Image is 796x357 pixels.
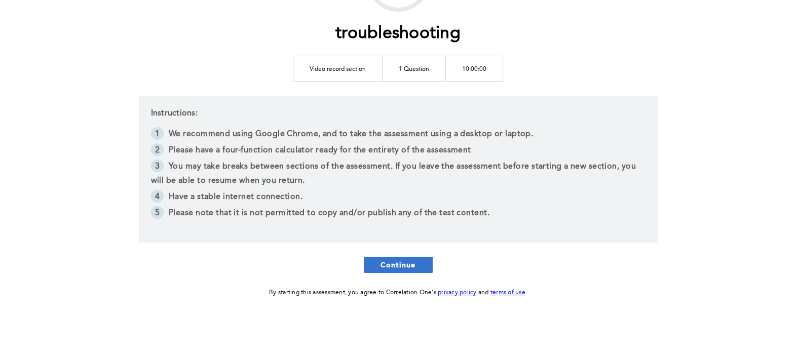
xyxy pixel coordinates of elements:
[438,290,477,296] a: privacy policy
[139,96,658,243] div: Instructions:
[151,160,646,190] li: You may take breaks between sections of the assessment. If you leave the assessment before starti...
[383,56,446,81] td: 1 Question
[381,260,416,269] span: Continue
[151,143,646,160] li: Please have a four-function calculator ready for the entirety of the assessment
[364,257,433,273] button: Continue
[151,190,646,206] li: Have a stable internet connection.
[269,287,527,298] div: By starting this assessment, you agree to Correlation One's and .
[490,290,525,296] a: terms of use
[151,127,646,143] li: We recommend using Google Chrome, and to take the assessment using a desktop or laptop.
[446,56,503,81] td: 10:00:00
[293,56,383,81] td: Video record section
[335,23,461,44] h1: troubleshooting
[151,206,646,222] li: Please note that it is not permitted to copy and/or publish any of the test content.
